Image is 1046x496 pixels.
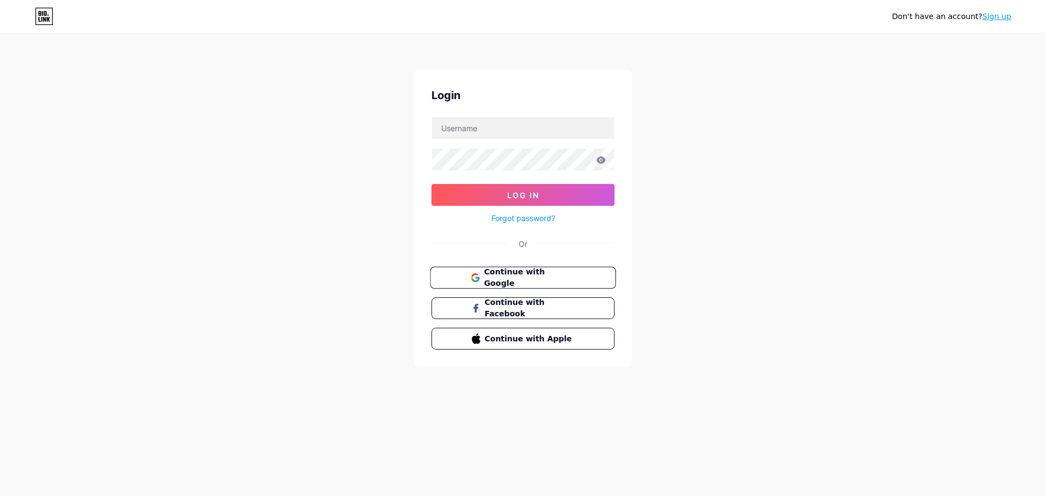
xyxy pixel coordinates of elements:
a: Continue with Google [431,267,615,289]
button: Continue with Google [430,267,616,289]
div: Don't have an account? [892,11,1011,22]
span: Continue with Google [484,266,575,290]
input: Username [432,117,614,139]
button: Log In [431,184,615,206]
div: Login [431,87,615,103]
div: Or [519,238,527,249]
span: Log In [507,191,539,200]
a: Sign up [982,12,1011,21]
span: Continue with Facebook [485,297,575,320]
span: Continue with Apple [485,333,575,345]
button: Continue with Facebook [431,297,615,319]
button: Continue with Apple [431,328,615,350]
a: Forgot password? [491,212,555,224]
